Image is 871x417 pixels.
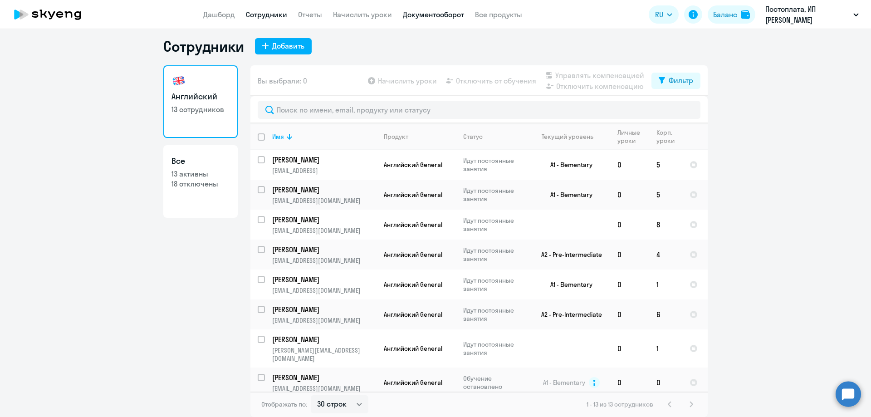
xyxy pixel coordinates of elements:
td: A1 - Elementary [526,270,610,299]
td: 5 [649,180,682,210]
span: Английский General [384,191,442,199]
a: Сотрудники [246,10,287,19]
div: Имя [272,132,376,141]
div: Корп. уроки [656,128,682,145]
button: Добавить [255,38,312,54]
p: Постоплата, ИП [PERSON_NAME] [765,4,850,25]
span: Вы выбрали: 0 [258,75,307,86]
span: Английский General [384,378,442,387]
a: [PERSON_NAME] [272,275,376,285]
input: Поиск по имени, email, продукту или статусу [258,101,700,119]
a: Документооборот [403,10,464,19]
button: Постоплата, ИП [PERSON_NAME] [761,4,863,25]
span: Английский General [384,280,442,289]
p: Идут постоянные занятия [463,157,525,173]
td: 0 [610,270,649,299]
a: Английский13 сотрудников [163,65,238,138]
td: 0 [649,368,682,397]
div: Имя [272,132,284,141]
span: RU [655,9,663,20]
td: A1 - Elementary [526,180,610,210]
a: Начислить уроки [333,10,392,19]
img: balance [741,10,750,19]
p: Идут постоянные занятия [463,186,525,203]
td: 0 [610,329,649,368]
h3: Все [171,155,230,167]
td: 0 [610,180,649,210]
div: Личные уроки [617,128,649,145]
p: Идут постоянные занятия [463,246,525,263]
td: A2 - Pre-Intermediate [526,240,610,270]
span: Английский General [384,344,442,353]
p: [EMAIL_ADDRESS] [272,167,376,175]
a: [PERSON_NAME] [272,334,376,344]
td: 4 [649,240,682,270]
p: [PERSON_NAME] [272,334,375,344]
p: Идут постоянные занятия [463,306,525,323]
span: Английский General [384,250,442,259]
span: Английский General [384,161,442,169]
a: [PERSON_NAME] [272,155,376,165]
td: 0 [610,150,649,180]
td: 0 [610,240,649,270]
p: [PERSON_NAME] [272,373,375,383]
button: Балансbalance [708,5,755,24]
div: Продукт [384,132,408,141]
p: [EMAIL_ADDRESS][DOMAIN_NAME] [272,316,376,324]
p: 13 активны [171,169,230,179]
td: A1 - Elementary [526,150,610,180]
img: english [171,74,186,88]
p: 18 отключены [171,179,230,189]
td: 0 [610,210,649,240]
a: Дашборд [203,10,235,19]
td: 0 [610,299,649,329]
div: Текущий уровень [542,132,593,141]
a: [PERSON_NAME] [272,373,376,383]
a: [PERSON_NAME] [272,185,376,195]
p: [PERSON_NAME] [272,215,375,225]
a: Все продукты [475,10,522,19]
td: 6 [649,299,682,329]
p: [EMAIL_ADDRESS][DOMAIN_NAME] [272,384,376,392]
div: Фильтр [669,75,693,86]
td: 8 [649,210,682,240]
button: Фильтр [651,73,700,89]
td: A2 - Pre-Intermediate [526,299,610,329]
h1: Сотрудники [163,37,244,55]
td: 5 [649,150,682,180]
p: Обучение остановлено [463,374,525,391]
p: [PERSON_NAME] [272,155,375,165]
p: [EMAIL_ADDRESS][DOMAIN_NAME] [272,196,376,205]
td: 1 [649,329,682,368]
span: Английский General [384,310,442,319]
h3: Английский [171,91,230,103]
p: 13 сотрудников [171,104,230,114]
p: Идут постоянные занятия [463,216,525,233]
p: [PERSON_NAME] [272,275,375,285]
div: Текущий уровень [533,132,610,141]
span: Отображать по: [261,400,307,408]
td: 1 [649,270,682,299]
p: [PERSON_NAME] [272,245,375,255]
a: [PERSON_NAME] [272,245,376,255]
p: Идут постоянные занятия [463,276,525,293]
p: [PERSON_NAME] [272,304,375,314]
p: [PERSON_NAME][EMAIL_ADDRESS][DOMAIN_NAME] [272,346,376,363]
span: A1 - Elementary [543,378,585,387]
p: [PERSON_NAME] [272,185,375,195]
p: [EMAIL_ADDRESS][DOMAIN_NAME] [272,226,376,235]
a: [PERSON_NAME] [272,304,376,314]
div: Статус [463,132,483,141]
a: Отчеты [298,10,322,19]
button: RU [649,5,679,24]
a: Все13 активны18 отключены [163,145,238,218]
div: Добавить [272,40,304,51]
p: [EMAIL_ADDRESS][DOMAIN_NAME] [272,286,376,294]
p: Идут постоянные занятия [463,340,525,357]
td: 0 [610,368,649,397]
span: Английский General [384,221,442,229]
span: 1 - 13 из 13 сотрудников [587,400,653,408]
div: Баланс [713,9,737,20]
a: [PERSON_NAME] [272,215,376,225]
